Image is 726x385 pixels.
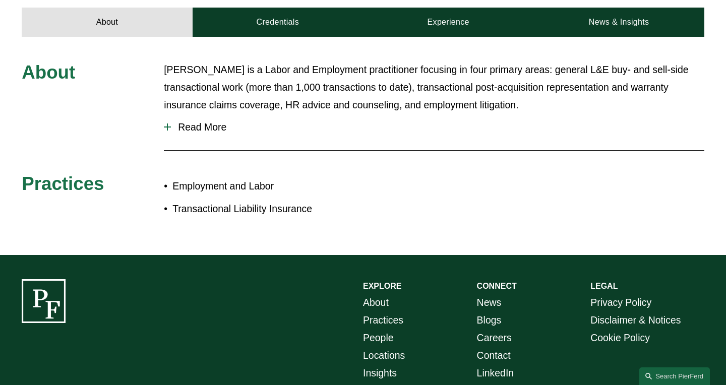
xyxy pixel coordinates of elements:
[477,311,502,329] a: Blogs
[22,62,75,83] span: About
[363,8,533,37] a: Experience
[172,177,363,195] p: Employment and Labor
[164,114,704,141] button: Read More
[363,329,394,347] a: People
[477,294,502,311] a: News
[363,311,403,329] a: Practices
[590,294,651,311] a: Privacy Policy
[477,364,514,382] a: LinkedIn
[590,282,618,290] strong: LEGAL
[477,329,512,347] a: Careers
[639,367,710,385] a: Search this site
[22,173,104,194] span: Practices
[164,61,704,114] p: [PERSON_NAME] is a Labor and Employment practitioner focusing in four primary areas: general L&E ...
[477,347,511,364] a: Contact
[590,329,650,347] a: Cookie Policy
[193,8,363,37] a: Credentials
[22,8,192,37] a: About
[171,121,704,133] span: Read More
[363,364,397,382] a: Insights
[533,8,704,37] a: News & Insights
[172,200,363,218] p: Transactional Liability Insurance
[590,311,681,329] a: Disclaimer & Notices
[477,282,517,290] strong: CONNECT
[363,282,401,290] strong: EXPLORE
[363,294,389,311] a: About
[363,347,405,364] a: Locations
